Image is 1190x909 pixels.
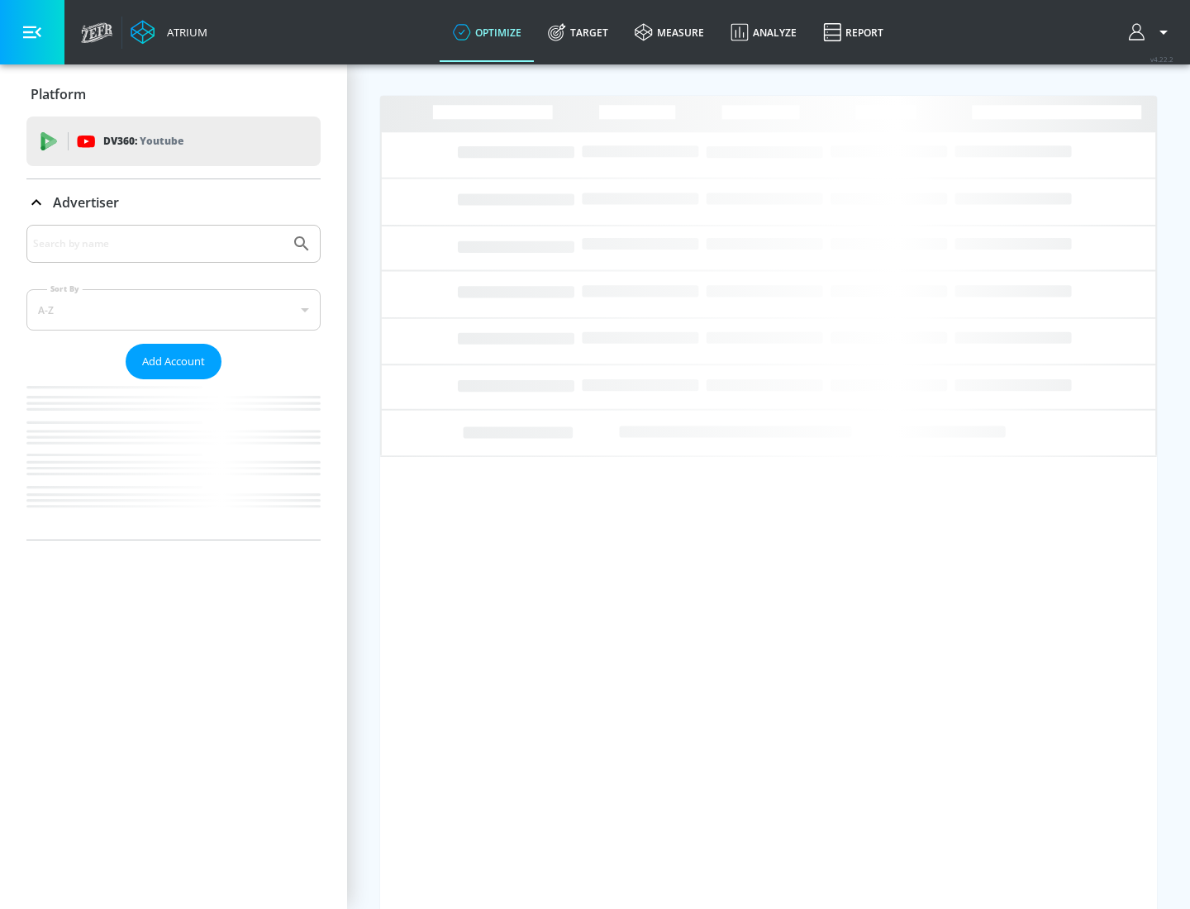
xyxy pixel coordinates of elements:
div: A-Z [26,289,321,331]
button: Add Account [126,344,221,379]
a: optimize [440,2,535,62]
p: Platform [31,85,86,103]
div: DV360: Youtube [26,117,321,166]
input: Search by name [33,233,283,255]
div: Advertiser [26,179,321,226]
div: Platform [26,71,321,117]
label: Sort By [47,283,83,294]
p: Youtube [140,132,183,150]
a: Atrium [131,20,207,45]
nav: list of Advertiser [26,379,321,540]
p: DV360: [103,132,183,150]
a: Target [535,2,621,62]
span: Add Account [142,352,205,371]
span: v 4.22.2 [1150,55,1173,64]
a: measure [621,2,717,62]
div: Atrium [160,25,207,40]
a: Analyze [717,2,810,62]
div: Advertiser [26,225,321,540]
p: Advertiser [53,193,119,212]
a: Report [810,2,897,62]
